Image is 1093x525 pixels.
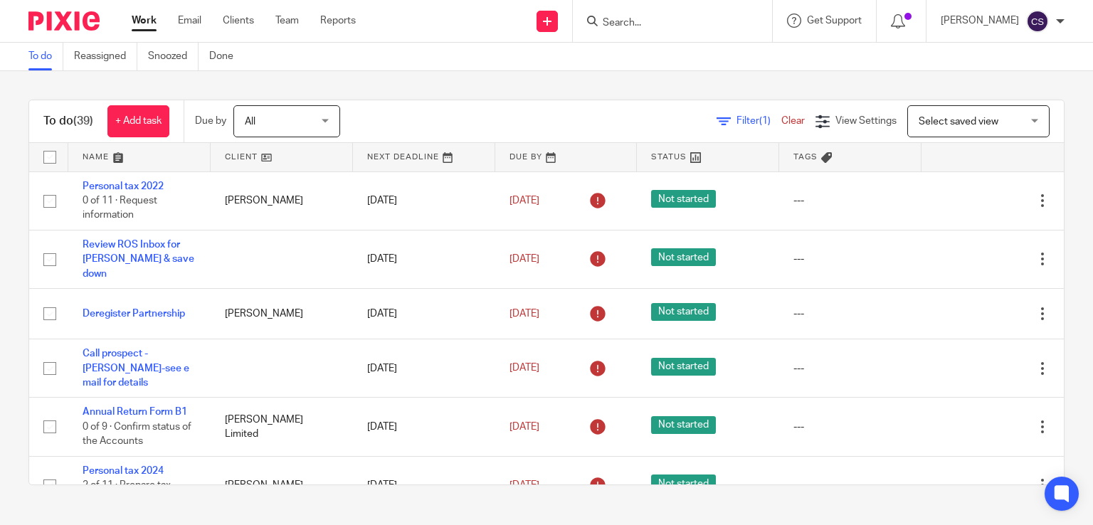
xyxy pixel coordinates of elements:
div: --- [793,361,907,376]
a: Deregister Partnership [83,309,185,319]
p: Due by [195,114,226,128]
a: Done [209,43,244,70]
p: [PERSON_NAME] [941,14,1019,28]
a: Review ROS Inbox for [PERSON_NAME] & save down [83,240,194,279]
a: Reports [320,14,356,28]
td: [PERSON_NAME] [211,288,353,339]
h1: To do [43,114,93,129]
span: Not started [651,303,716,321]
span: [DATE] [509,422,539,432]
div: --- [793,478,907,492]
span: [DATE] [509,309,539,319]
a: Snoozed [148,43,199,70]
div: --- [793,252,907,266]
td: [PERSON_NAME] Limited [211,398,353,456]
span: View Settings [835,116,897,126]
img: Pixie [28,11,100,31]
span: [DATE] [509,254,539,264]
td: [PERSON_NAME] [211,171,353,230]
a: To do [28,43,63,70]
td: [DATE] [353,230,495,288]
a: Clear [781,116,805,126]
a: Call prospect - [PERSON_NAME]-see e mail for details [83,349,189,388]
a: Work [132,14,157,28]
a: + Add task [107,105,169,137]
td: [DATE] [353,171,495,230]
span: Not started [651,358,716,376]
td: [PERSON_NAME] [211,456,353,514]
span: Not started [651,190,716,208]
a: Email [178,14,201,28]
span: Not started [651,416,716,434]
span: 0 of 11 · Request information [83,196,157,221]
span: All [245,117,255,127]
input: Search [601,17,729,30]
span: [DATE] [509,480,539,490]
span: Filter [736,116,781,126]
div: --- [793,420,907,434]
a: Team [275,14,299,28]
span: (1) [759,116,771,126]
span: Get Support [807,16,862,26]
div: --- [793,193,907,208]
a: Personal tax 2022 [83,181,164,191]
td: [DATE] [353,339,495,398]
span: [DATE] [509,364,539,373]
img: svg%3E [1026,10,1049,33]
span: Tags [793,153,818,161]
span: 2 of 11 · Prepare tax return [83,480,171,505]
div: --- [793,307,907,321]
a: Personal tax 2024 [83,466,164,476]
span: Select saved view [919,117,998,127]
a: Clients [223,14,254,28]
span: Not started [651,474,716,492]
td: [DATE] [353,398,495,456]
a: Reassigned [74,43,137,70]
td: [DATE] [353,456,495,514]
span: (39) [73,115,93,127]
span: 0 of 9 · Confirm status of the Accounts [83,422,191,447]
span: Not started [651,248,716,266]
span: [DATE] [509,196,539,206]
td: [DATE] [353,288,495,339]
a: Annual Return Form B1 [83,407,187,417]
